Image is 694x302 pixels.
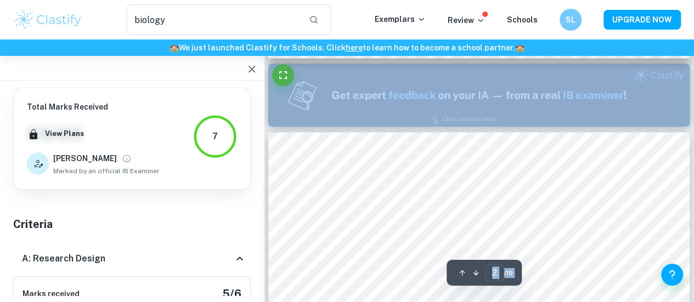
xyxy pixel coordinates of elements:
button: Fullscreen [272,64,294,86]
button: UPGRADE NOW [603,10,681,30]
span: 🏫 [170,43,179,52]
button: Help and Feedback [661,264,683,286]
span: Marked by an official IB Examiner [53,166,160,176]
a: Schools [507,15,538,24]
button: View full profile [119,151,134,166]
h5: Criteria [13,216,251,232]
button: View Plans [42,126,87,142]
div: 7 [212,130,218,143]
h5: 5 / 6 [222,286,241,302]
span: 🏫 [515,43,524,52]
h6: SL [565,14,577,26]
h6: Marks received [22,288,80,300]
p: Review [448,14,485,26]
a: here [346,43,363,52]
h6: We just launched Clastify for Schools. Click to learn how to become a school partner. [2,42,692,54]
h6: Total Marks Received [27,101,160,113]
span: / 19 [504,268,513,278]
p: Exemplars [375,13,426,25]
div: A: Research Design [13,241,251,276]
h6: A: Research Design [22,252,105,265]
button: SL [560,9,582,31]
img: Ad [268,64,690,127]
h6: [PERSON_NAME] [53,152,117,164]
input: Search for any exemplars... [127,4,300,35]
img: Clastify logo [13,9,83,31]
